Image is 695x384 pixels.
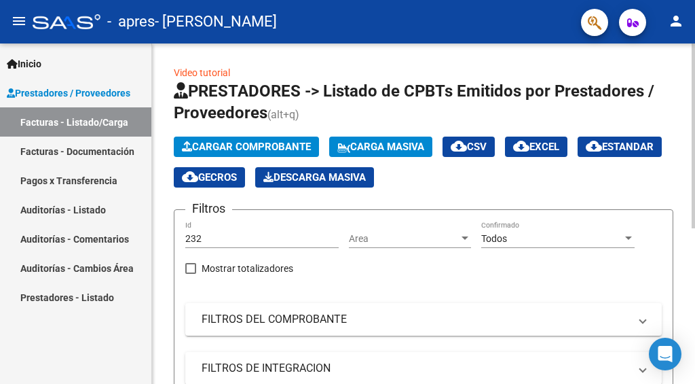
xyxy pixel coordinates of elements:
[182,171,237,184] span: Gecros
[586,141,654,153] span: Estandar
[174,167,245,188] button: Gecros
[202,361,629,376] mat-panel-title: FILTROS DE INTEGRACION
[337,141,424,153] span: Carga Masiva
[263,171,366,184] span: Descarga Masiva
[7,86,130,101] span: Prestadores / Proveedores
[174,137,319,157] button: Cargar Comprobante
[155,7,277,37] span: - [PERSON_NAME]
[202,260,293,277] span: Mostrar totalizadores
[451,141,487,153] span: CSV
[174,82,654,122] span: PRESTADORES -> Listado de CPBTs Emitidos por Prestadores / Proveedores
[202,312,629,327] mat-panel-title: FILTROS DEL COMPROBANTE
[451,138,467,154] mat-icon: cloud_download
[513,138,529,154] mat-icon: cloud_download
[182,141,311,153] span: Cargar Comprobante
[7,56,41,71] span: Inicio
[255,167,374,188] button: Descarga Masiva
[668,13,684,29] mat-icon: person
[255,167,374,188] app-download-masive: Descarga masiva de comprobantes (adjuntos)
[586,138,602,154] mat-icon: cloud_download
[481,233,507,244] span: Todos
[513,141,559,153] span: EXCEL
[182,169,198,185] mat-icon: cloud_download
[11,13,27,29] mat-icon: menu
[649,338,681,370] div: Open Intercom Messenger
[267,108,299,121] span: (alt+q)
[505,137,567,157] button: EXCEL
[578,137,662,157] button: Estandar
[443,137,495,157] button: CSV
[329,137,432,157] button: Carga Masiva
[107,7,155,37] span: - apres
[185,199,232,218] h3: Filtros
[185,303,662,336] mat-expansion-panel-header: FILTROS DEL COMPROBANTE
[349,233,459,245] span: Area
[174,67,230,78] a: Video tutorial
